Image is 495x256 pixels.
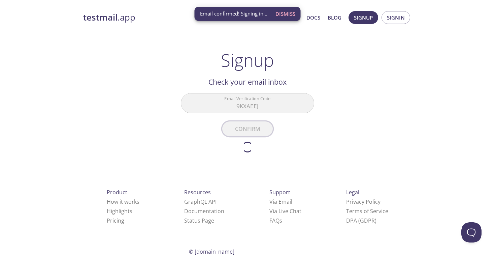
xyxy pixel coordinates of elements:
[184,198,217,205] a: GraphQL API
[83,12,241,23] a: testmail.app
[269,198,292,205] a: Via Email
[107,198,139,205] a: How it works
[107,217,124,224] a: Pricing
[346,217,376,224] a: DPA (GDPR)
[184,217,214,224] a: Status Page
[328,13,341,22] a: Blog
[83,11,118,23] strong: testmail
[279,217,282,224] span: s
[269,189,290,196] span: Support
[107,207,132,215] a: Highlights
[346,189,359,196] span: Legal
[181,76,314,88] h2: Check your email inbox
[107,189,127,196] span: Product
[184,189,211,196] span: Resources
[221,50,274,70] h1: Signup
[200,10,267,17] span: Email confirmed! Signing in...
[346,207,388,215] a: Terms of Service
[382,11,410,24] button: Signin
[273,7,298,20] button: Dismiss
[461,222,482,243] iframe: Help Scout Beacon - Open
[354,13,373,22] span: Signup
[184,207,224,215] a: Documentation
[349,11,378,24] button: Signup
[269,217,282,224] a: FAQ
[346,198,381,205] a: Privacy Policy
[306,13,320,22] a: Docs
[269,207,301,215] a: Via Live Chat
[387,13,405,22] span: Signin
[275,9,295,18] span: Dismiss
[189,248,234,255] span: © [DOMAIN_NAME]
